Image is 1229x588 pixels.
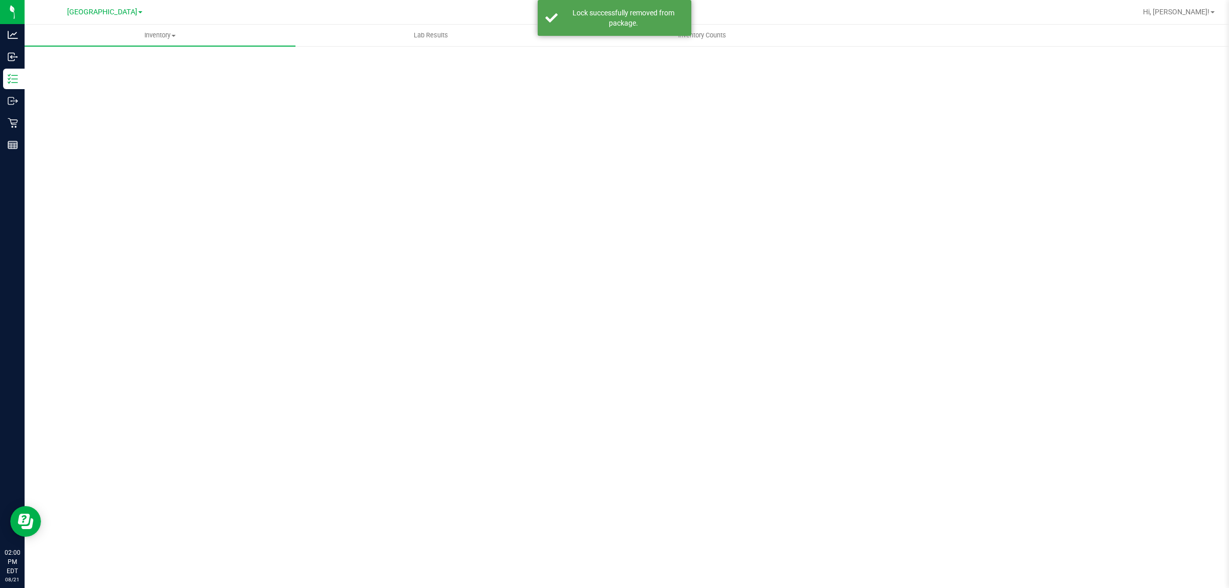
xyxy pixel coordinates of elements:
[664,31,740,40] span: Inventory Counts
[5,576,20,583] p: 08/21
[8,52,18,62] inline-svg: Inbound
[295,25,566,46] a: Lab Results
[8,96,18,106] inline-svg: Outbound
[25,25,295,46] a: Inventory
[563,8,684,28] div: Lock successfully removed from package.
[8,30,18,40] inline-svg: Analytics
[10,506,41,537] iframe: Resource center
[67,8,137,16] span: [GEOGRAPHIC_DATA]
[8,140,18,150] inline-svg: Reports
[5,548,20,576] p: 02:00 PM EDT
[566,25,837,46] a: Inventory Counts
[1143,8,1210,16] span: Hi, [PERSON_NAME]!
[8,74,18,84] inline-svg: Inventory
[8,118,18,128] inline-svg: Retail
[25,31,295,40] span: Inventory
[400,31,462,40] span: Lab Results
